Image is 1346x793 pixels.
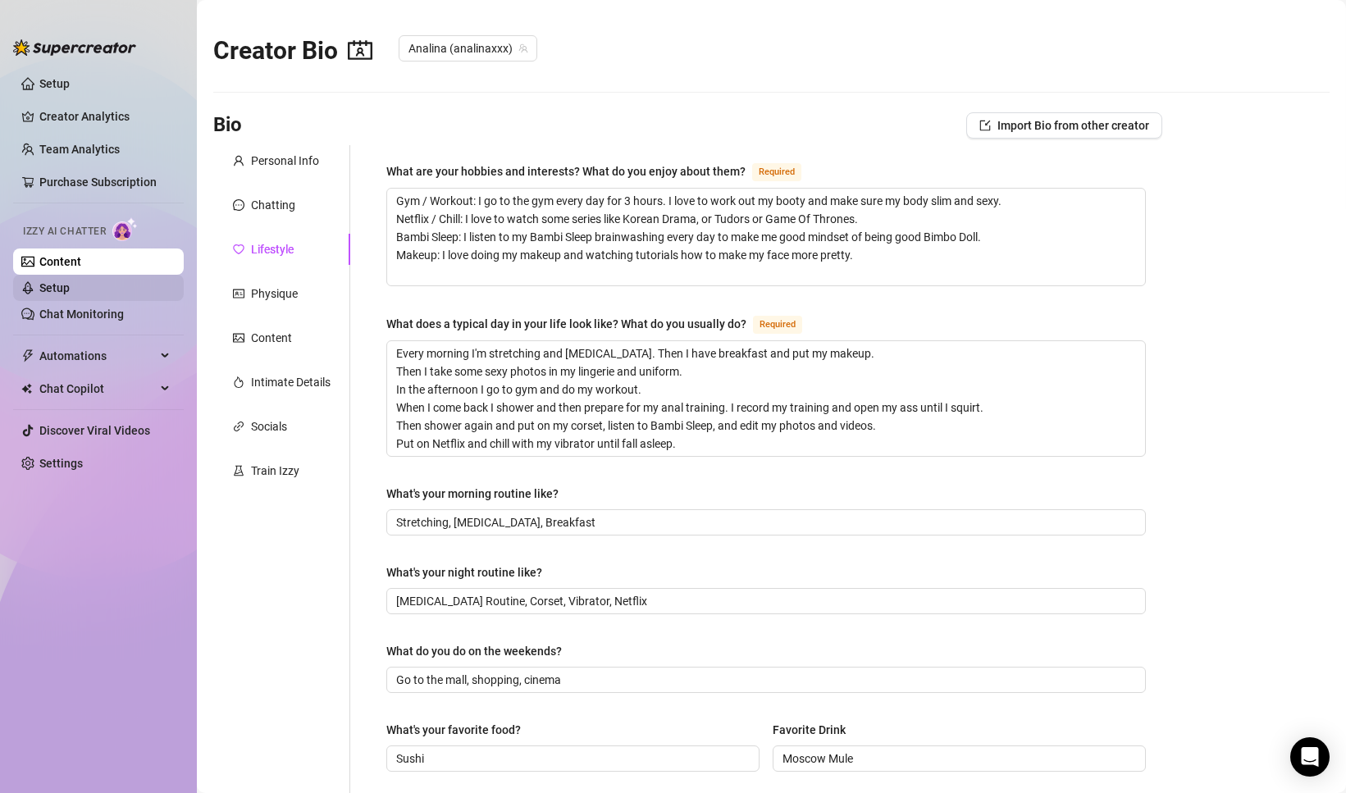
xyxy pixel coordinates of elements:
[386,314,820,334] label: What does a typical day in your life look like? What do you usually do?
[386,162,819,181] label: What are your hobbies and interests? What do you enjoy about them?
[251,329,292,347] div: Content
[251,152,319,170] div: Personal Info
[233,465,244,476] span: experiment
[23,224,106,239] span: Izzy AI Chatter
[386,642,573,660] label: What do you do on the weekends?
[39,281,70,294] a: Setup
[396,750,746,768] input: What's your favorite food?
[386,162,746,180] div: What are your hobbies and interests? What do you enjoy about them?
[233,244,244,255] span: heart
[39,376,156,402] span: Chat Copilot
[386,315,746,333] div: What does a typical day in your life look like? What do you usually do?
[251,462,299,480] div: Train Izzy
[518,43,528,53] span: team
[233,376,244,388] span: fire
[39,424,150,437] a: Discover Viral Videos
[251,417,287,435] div: Socials
[752,163,801,181] span: Required
[39,343,156,369] span: Automations
[966,112,1162,139] button: Import Bio from other creator
[233,155,244,166] span: user
[233,421,244,432] span: link
[233,199,244,211] span: message
[386,721,521,739] div: What's your favorite food?
[997,119,1149,132] span: Import Bio from other creator
[251,373,331,391] div: Intimate Details
[979,120,991,131] span: import
[39,255,81,268] a: Content
[386,485,559,503] div: What's your morning routine like?
[396,671,1133,689] input: What do you do on the weekends?
[348,38,372,62] span: contacts
[251,196,295,214] div: Chatting
[753,316,802,334] span: Required
[1290,737,1330,777] div: Open Intercom Messenger
[233,332,244,344] span: picture
[251,285,298,303] div: Physique
[773,721,857,739] label: Favorite Drink
[387,341,1145,456] textarea: What does a typical day in your life look like? What do you usually do?
[783,750,1133,768] input: Favorite Drink
[387,189,1145,285] textarea: What are your hobbies and interests? What do you enjoy about them?
[773,721,846,739] div: Favorite Drink
[39,308,124,321] a: Chat Monitoring
[39,77,70,90] a: Setup
[386,721,532,739] label: What's your favorite food?
[213,35,372,66] h2: Creator Bio
[408,36,527,61] span: Analina (analinaxxx)
[13,39,136,56] img: logo-BBDzfeDw.svg
[386,563,542,581] div: What's your night routine like?
[396,513,1133,531] input: What's your morning routine like?
[396,592,1133,610] input: What's your night routine like?
[233,288,244,299] span: idcard
[39,103,171,130] a: Creator Analytics
[386,642,562,660] div: What do you do on the weekends?
[21,349,34,362] span: thunderbolt
[386,485,570,503] label: What's your morning routine like?
[386,563,554,581] label: What's your night routine like?
[21,383,32,394] img: Chat Copilot
[39,169,171,195] a: Purchase Subscription
[213,112,242,139] h3: Bio
[39,457,83,470] a: Settings
[251,240,294,258] div: Lifestyle
[39,143,120,156] a: Team Analytics
[112,217,138,241] img: AI Chatter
